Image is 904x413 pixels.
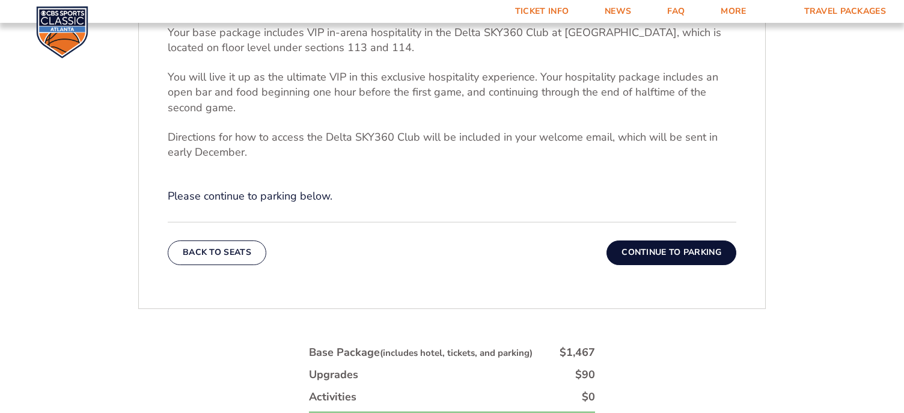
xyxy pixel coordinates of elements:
button: Back To Seats [168,240,266,265]
button: Continue To Parking [606,240,736,265]
div: Base Package [309,345,533,360]
p: You will live it up as the ultimate VIP in this exclusive hospitality experience. Your hospitalit... [168,70,736,115]
div: Activities [309,390,356,405]
p: Directions for how to access the Delta SKY360 Club will be included in your welcome email, which ... [168,130,736,160]
small: (includes hotel, tickets, and parking) [380,347,533,359]
div: $90 [575,367,595,382]
div: Upgrades [309,367,358,382]
div: $1,467 [560,345,595,360]
p: Your base package includes VIP in-arena hospitality in the Delta SKY360 Club at [GEOGRAPHIC_DATA]... [168,25,736,55]
div: $0 [582,390,595,405]
img: CBS Sports Classic [36,6,88,58]
p: Please continue to parking below. [168,189,736,204]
